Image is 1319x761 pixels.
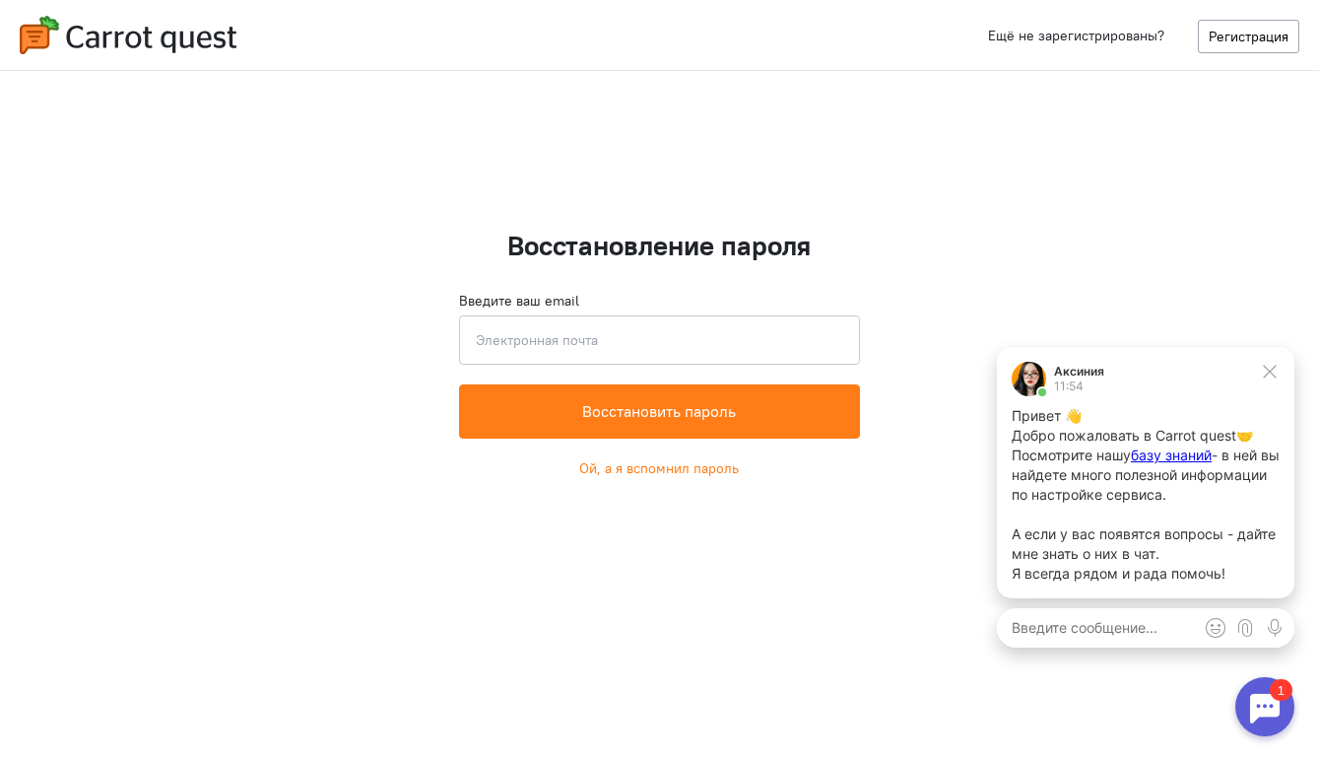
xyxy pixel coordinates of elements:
label: Введите ваш email [459,291,579,311]
img: carrot-quest-logo.svg [20,16,236,54]
span: А если у вас появятся вопросы - дайте мне знать о них в чат. [34,189,298,226]
a: Ой, а я вспомнил пароль [579,459,739,477]
span: Добро пожаловать в Carrot quest🤝 [34,91,276,107]
div: Аксиния [77,30,127,41]
a: Регистрация [1198,20,1299,53]
span: Ещё не зарегистрированы? [988,27,1164,44]
span: - в ней вы найдете много полезной информации по настройке сервиса. [34,110,302,167]
strong: Восстановление пароля [507,228,811,263]
button: Голосовое сообщение [283,277,312,307]
div: 11:54 [77,44,127,56]
input: Электронная почта [459,315,859,365]
span: Я всегда рядом и рада помочь! [34,229,248,245]
a: базу знаний [154,110,234,127]
span: Посмотрите нашу [34,110,154,127]
span: Привет 👋 [34,71,104,88]
div: 1 [44,12,67,34]
button: Восстановить пароль [459,384,859,439]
